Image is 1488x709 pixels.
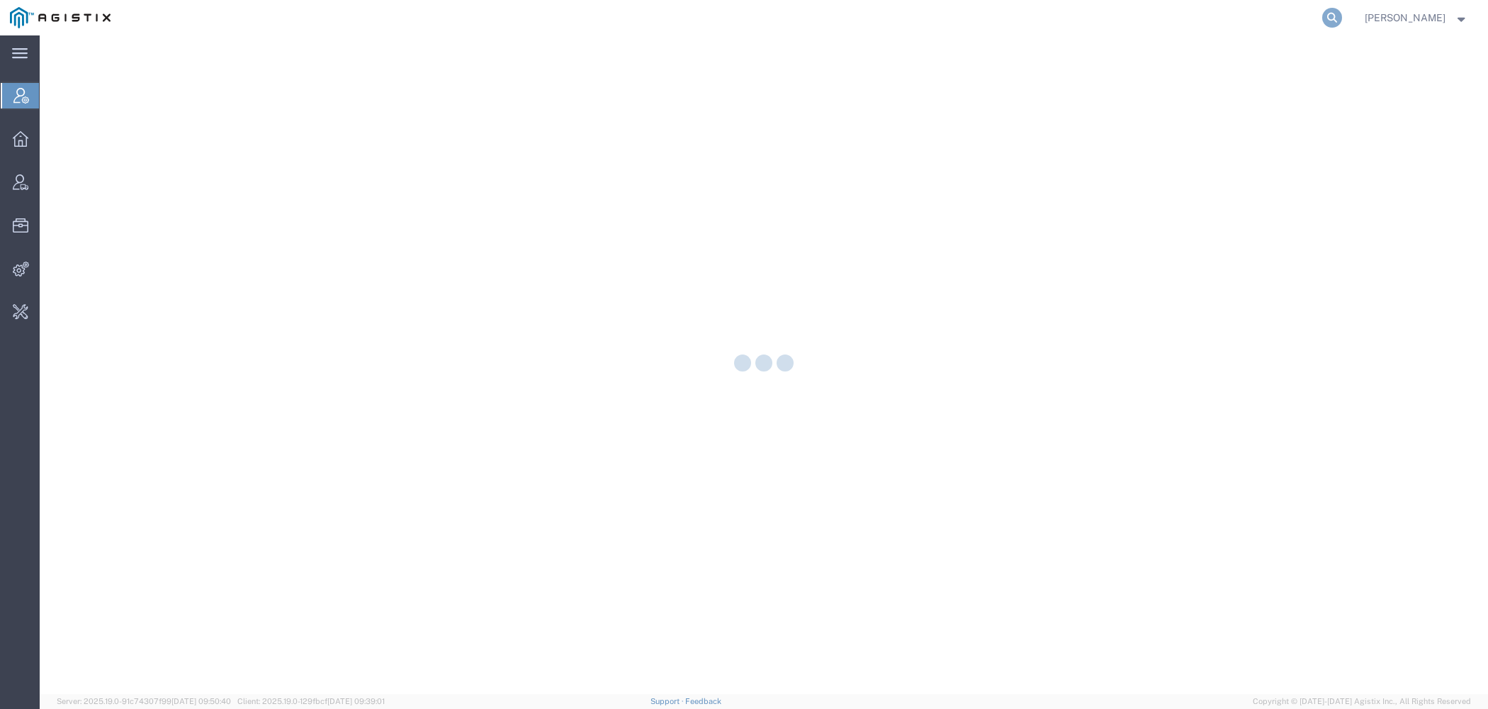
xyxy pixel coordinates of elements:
[685,697,721,705] a: Feedback
[1364,9,1469,26] button: [PERSON_NAME]
[650,697,686,705] a: Support
[171,697,231,705] span: [DATE] 09:50:40
[1253,696,1471,708] span: Copyright © [DATE]-[DATE] Agistix Inc., All Rights Reserved
[57,697,231,705] span: Server: 2025.19.0-91c74307f99
[10,7,111,28] img: logo
[237,697,385,705] span: Client: 2025.19.0-129fbcf
[1365,10,1445,26] span: Kaitlyn Hostetler
[327,697,385,705] span: [DATE] 09:39:01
